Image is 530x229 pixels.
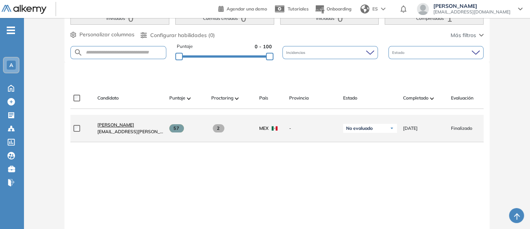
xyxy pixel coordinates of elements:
[433,9,511,15] span: [EMAIL_ADDRESS][DOMAIN_NAME]
[385,12,484,25] button: Completadas1
[169,95,185,101] span: Puntaje
[70,31,134,39] button: Personalizar columnas
[286,50,307,55] span: Incidencias
[9,62,13,68] span: A
[289,125,337,132] span: -
[259,125,269,132] span: MEX
[280,12,379,25] button: Iniciadas0
[451,31,476,39] span: Más filtros
[227,6,267,12] span: Agendar una demo
[381,7,385,10] img: arrow
[288,6,309,12] span: Tutoriales
[140,31,215,39] button: Configurar habilidades (0)
[211,95,233,101] span: Proctoring
[187,97,191,100] img: [missing "en.ARROW_ALT" translation]
[390,126,394,131] img: Ícono de flecha
[150,31,215,39] span: Configurar habilidades (0)
[343,95,357,101] span: Estado
[388,46,484,59] div: Estado
[315,1,351,17] button: Onboarding
[255,43,272,50] span: 0 - 100
[79,31,134,39] span: Personalizar columnas
[70,12,169,25] button: Invitados0
[289,95,309,101] span: Provincia
[327,6,351,12] span: Onboarding
[97,95,119,101] span: Candidato
[97,122,134,128] span: [PERSON_NAME]
[7,30,15,31] i: -
[451,31,484,39] button: Más filtros
[169,124,184,132] span: 57
[451,125,472,132] span: Finalizado
[430,97,434,100] img: [missing "en.ARROW_ALT" translation]
[74,48,83,57] img: SEARCH_ALT
[282,46,378,59] div: Incidencias
[403,125,418,132] span: [DATE]
[346,125,373,131] span: No evaluado
[175,12,274,25] button: Cuentas creadas0
[392,50,406,55] span: Estado
[360,4,369,13] img: world
[372,6,378,12] span: ES
[272,126,278,131] img: MEX
[259,95,268,101] span: País
[177,43,193,50] span: Puntaje
[1,5,46,14] img: Logo
[97,128,163,135] span: [EMAIL_ADDRESS][PERSON_NAME][PERSON_NAME][DOMAIN_NAME]
[218,4,267,13] a: Agendar una demo
[403,95,428,101] span: Completado
[97,122,163,128] a: [PERSON_NAME]
[213,124,224,132] span: 2
[433,3,511,9] span: [PERSON_NAME]
[235,97,239,100] img: [missing "en.ARROW_ALT" translation]
[451,95,473,101] span: Evaluación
